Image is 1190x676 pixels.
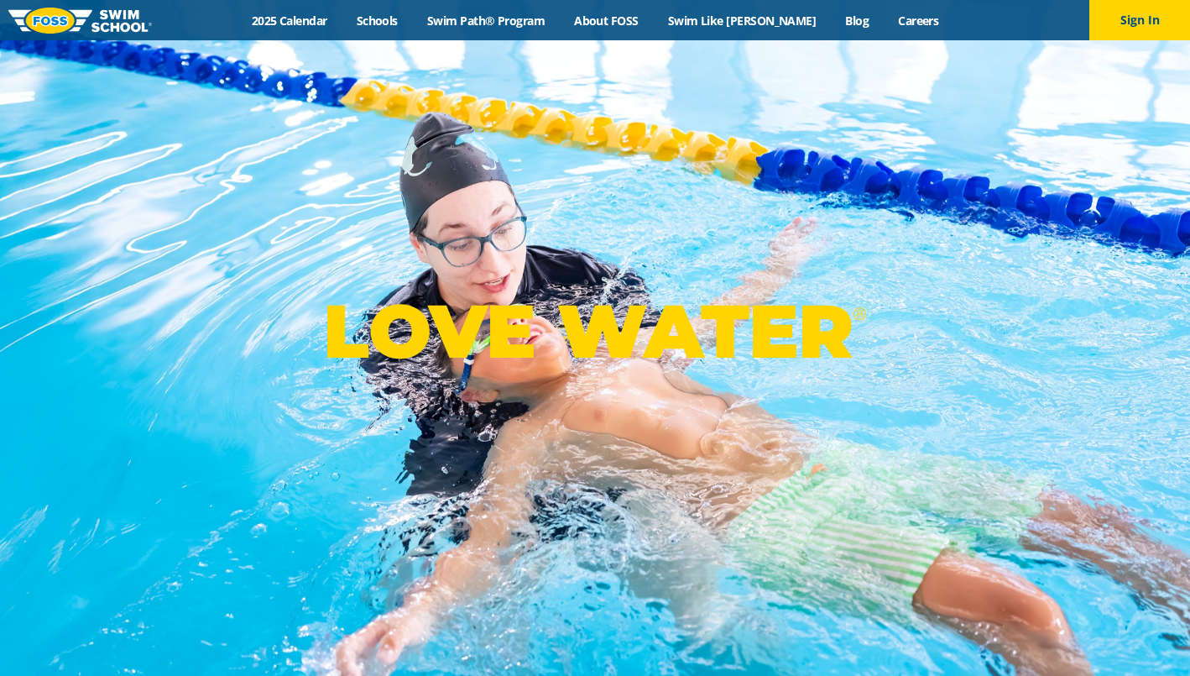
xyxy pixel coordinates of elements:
[342,13,412,29] a: Schools
[237,13,342,29] a: 2025 Calendar
[412,13,559,29] a: Swim Path® Program
[323,286,866,376] p: LOVE WATER
[560,13,654,29] a: About FOSS
[8,8,152,34] img: FOSS Swim School Logo
[884,13,953,29] a: Careers
[853,303,866,324] sup: ®
[653,13,831,29] a: Swim Like [PERSON_NAME]
[831,13,884,29] a: Blog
